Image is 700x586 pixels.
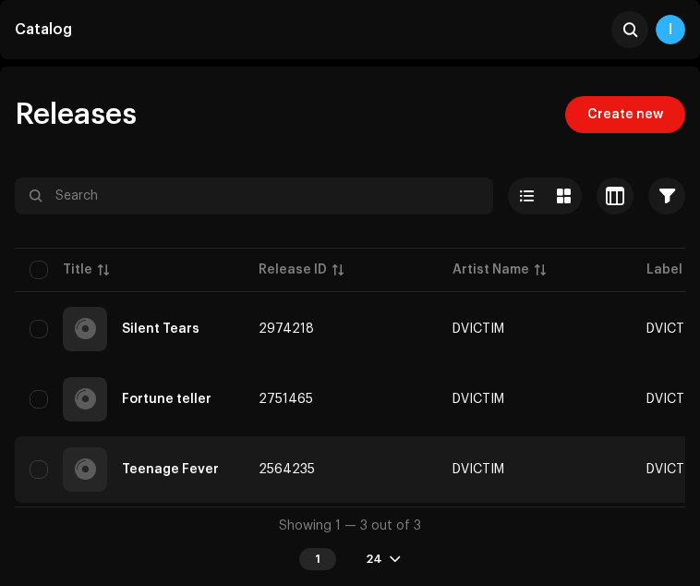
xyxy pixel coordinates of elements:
div: Catalog [15,22,72,37]
span: DVICTIM [453,393,617,406]
div: I [656,15,685,44]
div: 1 [299,548,336,570]
button: Create new [565,96,685,133]
span: DVICTIM [453,463,617,476]
span: DVICTIM [646,393,698,406]
span: 2974218 [259,323,314,336]
span: 2751465 [259,393,313,406]
div: Fortune teller [122,393,211,406]
div: Title [63,261,92,279]
span: Releases [15,100,137,129]
div: DVICTIM [453,393,504,406]
span: 2564235 [259,463,315,476]
div: Silent Tears [122,323,199,336]
input: Search [15,177,493,214]
span: DVICTIM [646,323,698,336]
div: Release ID [259,261,327,279]
div: Teenage Fever [122,463,219,476]
span: Create new [587,96,663,133]
span: DVICTIM [453,323,617,336]
span: DVICTIM [646,463,698,476]
div: DVICTIM [453,463,504,476]
div: 24 [366,552,382,567]
div: DVICTIM [453,323,504,336]
div: Artist Name [453,261,529,279]
span: Showing 1 — 3 out of 3 [279,519,421,532]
